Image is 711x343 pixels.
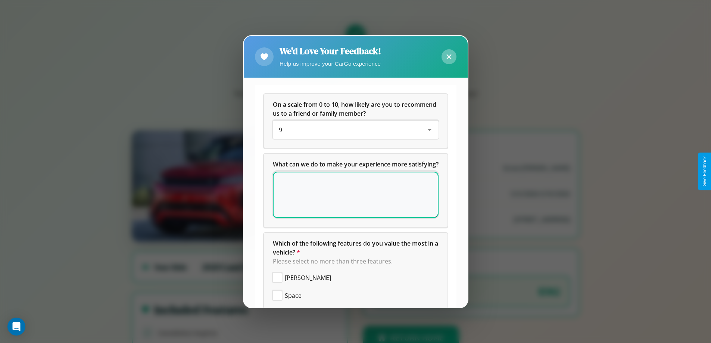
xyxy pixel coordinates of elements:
[279,126,282,134] span: 9
[273,239,440,256] span: Which of the following features do you value the most in a vehicle?
[264,94,448,148] div: On a scale from 0 to 10, how likely are you to recommend us to a friend or family member?
[280,59,381,69] p: Help us improve your CarGo experience
[7,318,25,336] div: Open Intercom Messenger
[702,156,707,187] div: Give Feedback
[285,291,302,300] span: Space
[273,100,438,118] span: On a scale from 0 to 10, how likely are you to recommend us to a friend or family member?
[285,273,331,282] span: [PERSON_NAME]
[273,100,439,118] h5: On a scale from 0 to 10, how likely are you to recommend us to a friend or family member?
[280,45,381,57] h2: We'd Love Your Feedback!
[273,160,439,168] span: What can we do to make your experience more satisfying?
[273,257,393,265] span: Please select no more than three features.
[273,121,439,139] div: On a scale from 0 to 10, how likely are you to recommend us to a friend or family member?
